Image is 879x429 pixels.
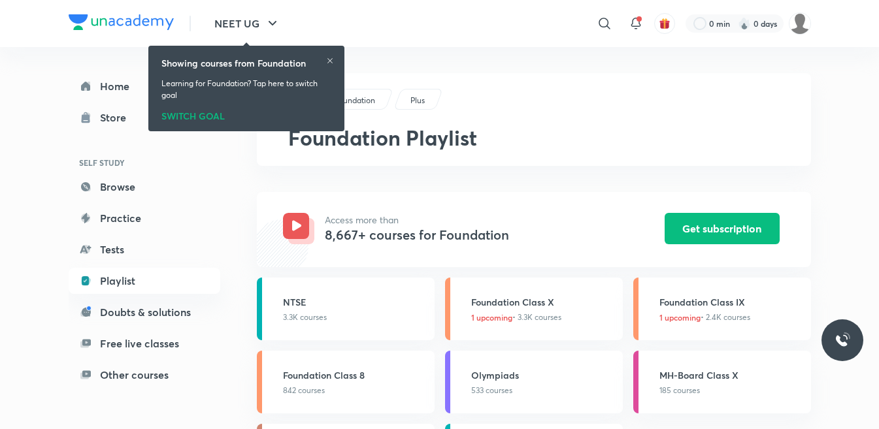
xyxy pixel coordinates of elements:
[283,368,427,382] h3: Foundation Class 8
[659,368,803,382] h3: MH-Board Class X
[410,95,425,106] p: Plus
[835,332,850,348] img: ttu
[69,268,220,294] a: Playlist
[471,311,561,323] span: • 3.3K courses
[331,95,377,106] a: Foundation
[314,227,509,243] h3: 8,667+ courses for Foundation
[161,56,306,70] h6: Showing courses from Foundation
[408,95,427,106] a: Plus
[283,385,325,396] span: 842 courses
[69,299,220,325] a: Doubts & solutions
[69,362,220,388] a: Other courses
[257,351,435,413] a: Foundation Class 8842 courses
[659,311,701,323] span: 1 upcoming
[69,151,220,174] h6: SELF STUDY
[789,12,811,35] img: Jyothsna
[69,14,174,33] a: Company Logo
[738,17,751,30] img: streak
[69,236,220,262] a: Tests
[471,295,615,309] h3: Foundation Class X
[633,278,811,340] a: Foundation Class IX1 upcoming• 2.4K courses
[257,278,435,340] a: NTSE3.3K courses
[314,213,509,227] p: Access more than
[69,205,220,231] a: Practice
[69,330,220,357] a: Free live classes
[445,351,623,413] a: Olympiads533 courses
[69,174,220,200] a: Browse
[207,10,288,37] button: NEET UG
[445,278,623,340] a: Foundation Class X1 upcoming• 3.3K courses
[69,14,174,30] img: Company Logo
[654,13,675,34] button: avatar
[665,213,780,244] button: Get subscription
[161,78,331,101] p: Learning for Foundation? Tap here to switch goal
[69,73,220,99] a: Home
[161,106,331,121] div: SWITCH GOAL
[471,385,512,396] span: 533 courses
[659,311,750,323] span: • 2.4K courses
[471,368,615,382] h3: Olympiads
[283,213,314,244] img: Avatar
[334,95,375,106] p: Foundation
[659,295,803,309] h3: Foundation Class IX
[283,295,427,309] h3: NTSE
[659,385,700,396] span: 185 courses
[288,123,477,151] span: Foundation Playlist
[69,104,220,131] a: Store
[283,311,327,323] span: 3.3K courses
[633,351,811,413] a: MH-Board Class X185 courses
[100,110,134,125] div: Store
[659,18,671,29] img: avatar
[471,311,512,323] span: 1 upcoming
